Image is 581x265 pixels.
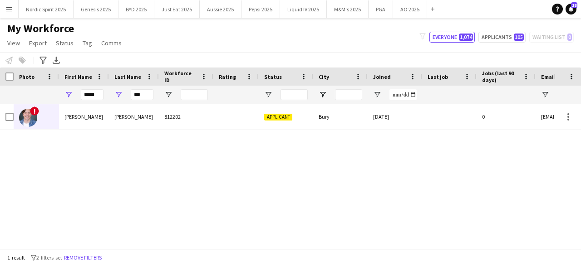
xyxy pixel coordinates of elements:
[477,104,536,129] div: 0
[52,37,77,49] a: Status
[541,91,549,99] button: Open Filter Menu
[101,39,122,47] span: Comms
[428,73,448,80] span: Last job
[219,73,236,80] span: Rating
[29,39,47,47] span: Export
[264,114,292,120] span: Applicant
[181,89,208,100] input: Workforce ID Filter Input
[319,73,329,80] span: City
[7,39,20,47] span: View
[19,0,74,18] button: Nordic Spirit 2025
[335,89,362,100] input: City Filter Input
[4,37,24,49] a: View
[79,37,96,49] a: Tag
[159,104,213,129] div: 812202
[164,70,197,83] span: Workforce ID
[482,70,519,83] span: Jobs (last 90 days)
[64,91,73,99] button: Open Filter Menu
[478,32,526,43] button: Applicants105
[81,89,103,100] input: First Name Filter Input
[313,104,368,129] div: Bury
[541,73,556,80] span: Email
[264,91,272,99] button: Open Filter Menu
[154,0,200,18] button: Just Eat 2025
[369,0,393,18] button: PGA
[19,109,37,127] img: Nathan Hobley-Smith
[566,4,576,14] a: 18
[109,104,159,129] div: [PERSON_NAME]
[368,104,422,129] div: [DATE]
[25,37,50,49] a: Export
[429,32,475,43] button: Everyone1,074
[373,91,381,99] button: Open Filter Menu
[280,0,327,18] button: Liquid IV 2025
[571,2,577,8] span: 18
[319,91,327,99] button: Open Filter Menu
[459,34,473,41] span: 1,074
[83,39,92,47] span: Tag
[74,0,118,18] button: Genesis 2025
[514,34,524,41] span: 105
[38,55,49,66] app-action-btn: Advanced filters
[62,253,103,263] button: Remove filters
[373,73,391,80] span: Joined
[131,89,153,100] input: Last Name Filter Input
[30,106,39,116] span: !
[327,0,369,18] button: M&M's 2025
[64,73,92,80] span: First Name
[59,104,109,129] div: [PERSON_NAME]
[19,73,34,80] span: Photo
[51,55,62,66] app-action-btn: Export XLSX
[200,0,241,18] button: Aussie 2025
[36,254,62,261] span: 2 filters set
[241,0,280,18] button: Pepsi 2025
[264,73,282,80] span: Status
[393,0,427,18] button: AO 2025
[118,0,154,18] button: BYD 2025
[164,91,172,99] button: Open Filter Menu
[389,89,417,100] input: Joined Filter Input
[7,22,74,35] span: My Workforce
[56,39,74,47] span: Status
[114,73,141,80] span: Last Name
[281,89,308,100] input: Status Filter Input
[114,91,123,99] button: Open Filter Menu
[98,37,125,49] a: Comms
